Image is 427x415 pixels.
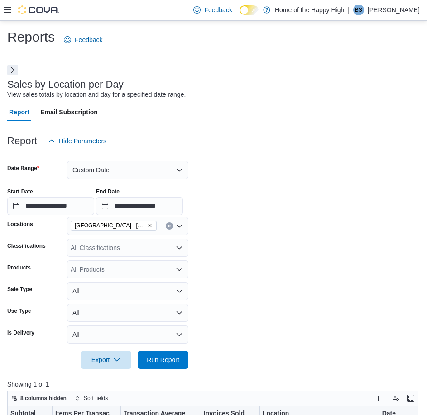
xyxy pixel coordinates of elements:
[405,393,416,404] button: Enter fullscreen
[44,132,110,150] button: Hide Parameters
[96,188,120,195] label: End Date
[7,242,46,250] label: Classifications
[138,351,188,369] button: Run Report
[7,329,34,336] label: Is Delivery
[71,393,111,404] button: Sort fields
[81,351,131,369] button: Export
[176,266,183,273] button: Open list of options
[7,188,33,195] label: Start Date
[75,35,102,44] span: Feedback
[9,103,29,121] span: Report
[368,5,420,15] p: [PERSON_NAME]
[348,5,350,15] p: |
[147,355,179,364] span: Run Report
[240,5,259,15] input: Dark Mode
[67,325,188,344] button: All
[7,380,422,389] p: Showing 1 of 1
[60,31,106,49] a: Feedback
[96,197,183,215] input: Press the down key to open a popover containing a calendar.
[204,5,232,14] span: Feedback
[7,286,32,293] label: Sale Type
[355,5,362,15] span: BS
[7,65,18,75] button: Next
[7,197,94,215] input: Press the down key to open a popover containing a calendar.
[275,5,344,15] p: Home of the Happy High
[166,222,173,230] button: Clear input
[353,5,364,15] div: Bilal Samuel-Melville
[7,264,31,271] label: Products
[67,304,188,322] button: All
[67,282,188,300] button: All
[190,1,235,19] a: Feedback
[7,90,186,99] div: View sales totals by location and day for a specified date range.
[176,222,183,230] button: Open list of options
[7,221,33,228] label: Locations
[376,393,387,404] button: Keyboard shortcuts
[86,351,126,369] span: Export
[147,223,153,228] button: Remove Toronto - Parkdale - Fire & Flower from selection in this group
[8,393,70,404] button: 8 columns hidden
[71,221,157,231] span: Toronto - Parkdale - Fire & Flower
[7,307,31,315] label: Use Type
[7,136,37,146] h3: Report
[7,28,55,46] h1: Reports
[7,79,124,90] h3: Sales by Location per Day
[40,103,98,121] span: Email Subscription
[84,395,108,402] span: Sort fields
[75,221,145,230] span: [GEOGRAPHIC_DATA] - [GEOGRAPHIC_DATA] - Fire & Flower
[59,137,106,146] span: Hide Parameters
[391,393,402,404] button: Display options
[7,165,39,172] label: Date Range
[67,161,188,179] button: Custom Date
[176,244,183,251] button: Open list of options
[18,5,59,14] img: Cova
[20,395,67,402] span: 8 columns hidden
